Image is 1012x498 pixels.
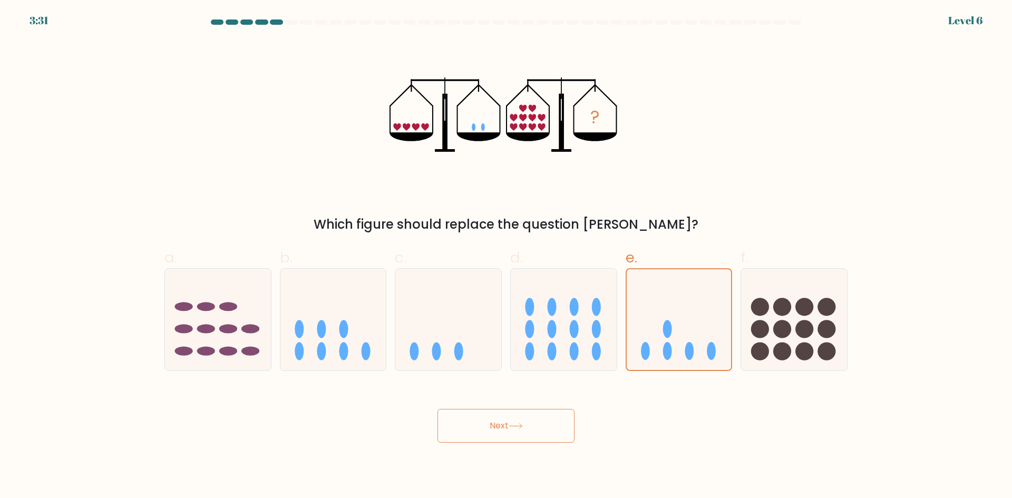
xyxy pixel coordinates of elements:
div: Level 6 [948,13,982,28]
div: 3:31 [30,13,48,28]
span: e. [626,247,637,268]
span: b. [280,247,293,268]
span: c. [395,247,406,268]
button: Next [437,409,575,443]
div: Which figure should replace the question [PERSON_NAME]? [171,215,841,234]
span: f. [741,247,748,268]
tspan: ? [590,105,600,130]
span: a. [164,247,177,268]
span: d. [510,247,523,268]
